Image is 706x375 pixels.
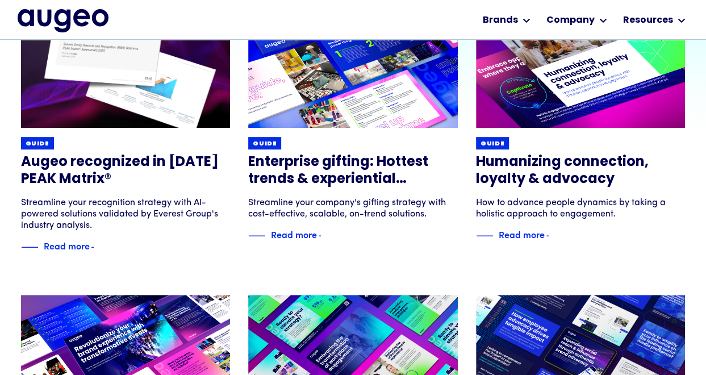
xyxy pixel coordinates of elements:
h3: Enterprise gifting: Hottest trends & experiential technologies [248,154,458,188]
h3: Humanizing connection, loyalty & advocacy [476,154,686,188]
div: Streamline your company's gifting strategy with cost-effective, scalable, on-trend solutions. [248,197,458,220]
img: Blue decorative line [476,229,493,243]
img: Augeo's full logo in midnight blue. [18,9,108,32]
div: Read more [271,227,317,241]
div: Guide [26,140,49,148]
img: Blue decorative line [248,229,265,243]
div: Read more [499,227,545,241]
div: Guide [481,140,504,148]
a: home [18,9,108,32]
div: Streamline your recognition strategy with AI-powered solutions validated by Everest Group's indus... [21,197,231,231]
div: Guide [253,140,277,148]
a: GuideHumanizing connection, loyalty & advocacyHow to advance people dynamics by taking a holistic... [476,3,686,243]
div: How to advance people dynamics by taking a holistic approach to engagement. [476,197,686,220]
h3: Augeo recognized in [DATE] PEAK Matrix® [21,154,231,188]
div: Brands [483,14,518,27]
div: Read more [44,239,90,252]
div: Resources [623,14,673,27]
div: Company [546,14,595,27]
img: Blue text arrow [546,229,563,243]
img: Blue text arrow [91,240,108,254]
a: GuideEnterprise gifting: Hottest trends & experiential technologiesStreamline your company's gift... [248,3,458,243]
img: Blue decorative line [21,240,38,254]
a: GuideAugeo recognized in [DATE] PEAK Matrix®Streamline your recognition strategy with AI-powered ... [21,3,231,254]
img: Blue text arrow [318,229,335,243]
